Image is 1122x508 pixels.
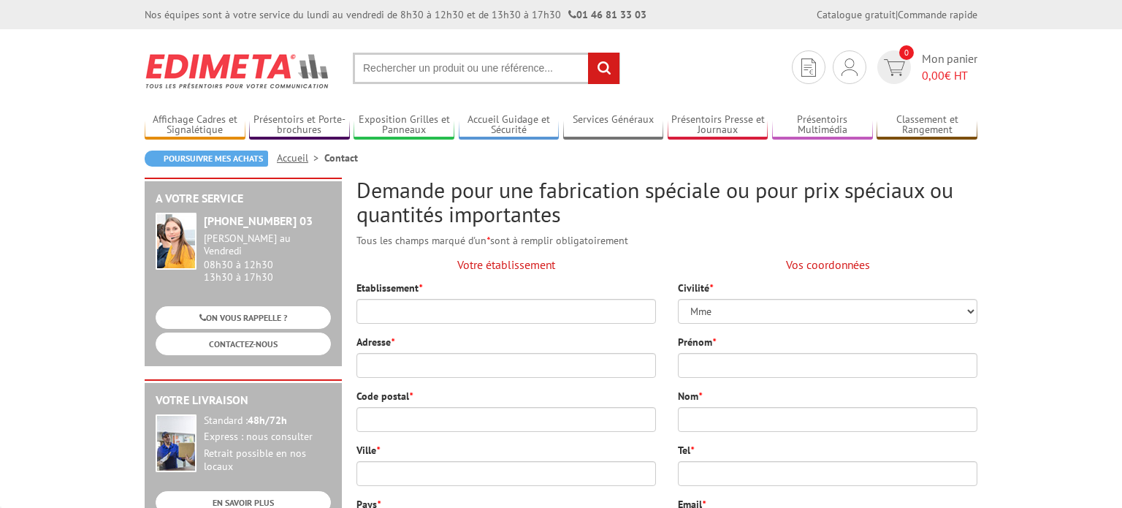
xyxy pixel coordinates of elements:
a: Accueil Guidage et Sécurité [459,113,560,137]
span: € HT [922,67,977,84]
a: Accueil [277,151,324,164]
img: widget-service.jpg [156,213,196,270]
strong: 48h/72h [248,414,287,427]
a: Catalogue gratuit [817,8,896,21]
a: Commande rapide [898,8,977,21]
img: widget-livraison.jpg [156,414,196,472]
a: Présentoirs et Porte-brochures [249,113,350,137]
img: Edimeta [145,44,331,98]
strong: 01 46 81 33 03 [568,8,646,21]
div: 08h30 à 12h30 13h30 à 17h30 [204,232,331,283]
label: Adresse [356,335,394,349]
img: devis rapide [884,59,905,76]
div: Nos équipes sont à votre service du lundi au vendredi de 8h30 à 12h30 et de 13h30 à 17h30 [145,7,646,22]
a: Services Généraux [563,113,664,137]
a: devis rapide 0 Mon panier 0,00€ HT [874,50,977,84]
span: Mon panier [922,50,977,84]
a: Exposition Grilles et Panneaux [354,113,454,137]
a: Classement et Rangement [877,113,977,137]
span: 0 [899,45,914,60]
h2: Demande pour une fabrication spéciale ou pour prix spéciaux ou quantités importantes [356,178,977,226]
div: [PERSON_NAME] au Vendredi [204,232,331,257]
input: rechercher [588,53,619,84]
p: Vos coordonnées [678,257,977,273]
a: Présentoirs Presse et Journaux [668,113,768,137]
label: Nom [678,389,702,403]
a: Présentoirs Multimédia [772,113,873,137]
img: devis rapide [841,58,858,76]
span: Tous les champs marqué d'un sont à remplir obligatoirement [356,234,628,247]
strong: [PHONE_NUMBER] 03 [204,213,313,228]
a: Affichage Cadres et Signalétique [145,113,245,137]
a: CONTACTEZ-NOUS [156,333,331,355]
h2: A votre service [156,192,331,205]
label: Etablissement [356,281,422,295]
label: Code postal [356,389,413,403]
h2: Votre livraison [156,394,331,407]
a: ON VOUS RAPPELLE ? [156,306,331,329]
label: Tel [678,443,694,458]
span: 0,00 [922,68,944,83]
input: Rechercher un produit ou une référence... [353,53,620,84]
label: Civilité [678,281,713,295]
p: Votre établissement [356,257,656,273]
div: Retrait possible en nos locaux [204,447,331,474]
div: Standard : [204,414,331,428]
label: Ville [356,443,380,458]
label: Prénom [678,335,716,349]
div: Express : nous consulter [204,431,331,444]
img: devis rapide [801,58,816,77]
li: Contact [324,151,358,165]
div: | [817,7,977,22]
a: Poursuivre mes achats [145,151,268,167]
